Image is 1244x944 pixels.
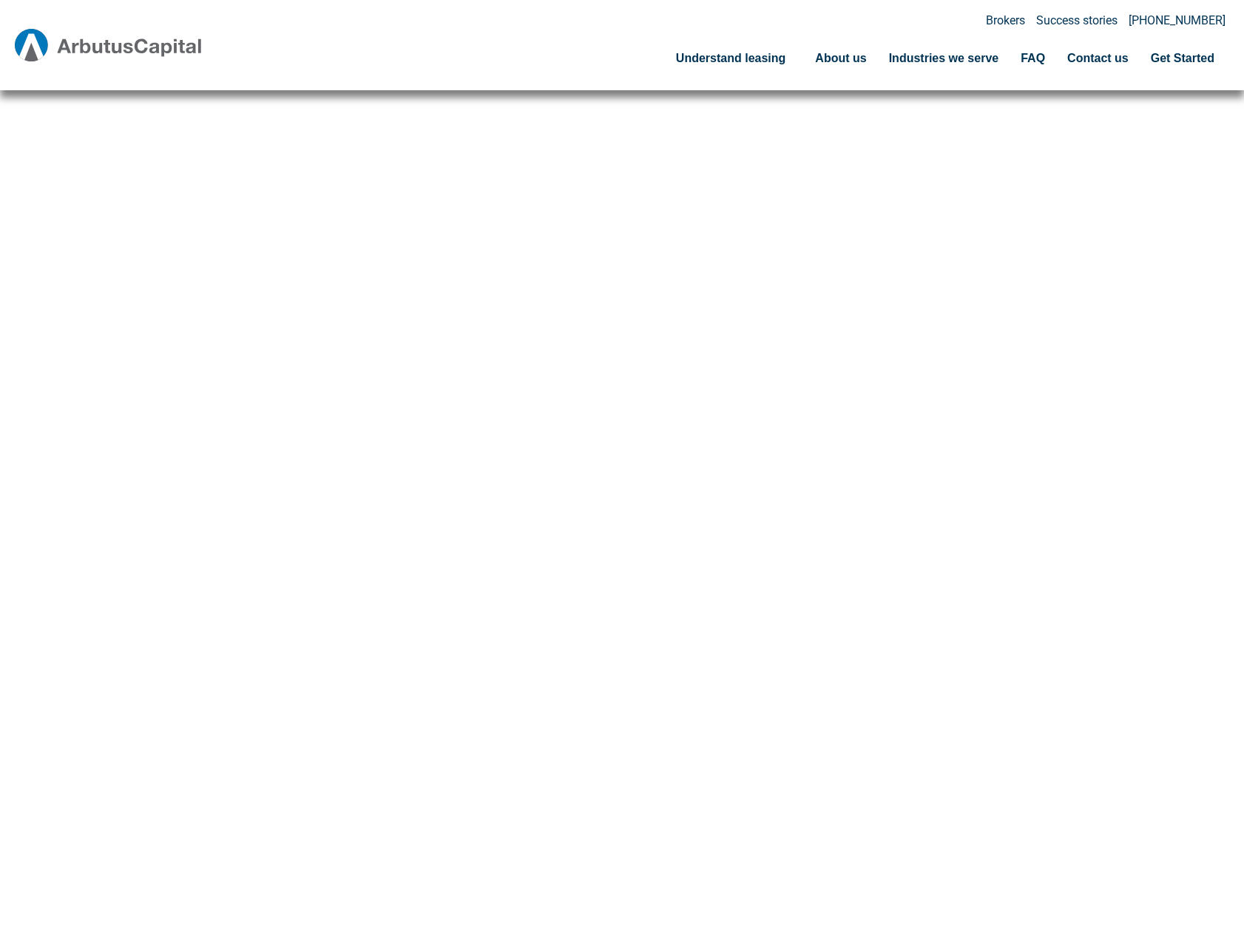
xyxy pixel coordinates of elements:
[665,41,804,75] a: Understand leasing
[1010,41,1056,75] a: FAQ
[1056,41,1140,75] a: Contact us
[878,41,1010,75] a: Industries we serve
[804,41,877,75] a: About us
[1036,15,1118,27] a: Success stories
[1129,15,1226,27] a: [PHONE_NUMBER]
[986,15,1025,27] a: Brokers
[1140,41,1226,75] a: Get Started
